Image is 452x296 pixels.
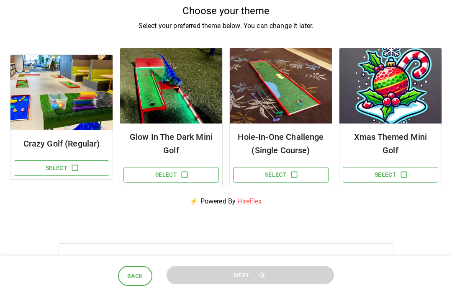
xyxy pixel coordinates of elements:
[120,48,222,124] img: Package
[180,186,272,216] p: ⚡ Powered By
[17,137,106,150] h6: Crazy Golf (Regular)
[343,167,438,183] button: Select
[339,48,442,124] img: Package
[127,130,216,157] h6: Glow In The Dark Mini Golf
[233,167,329,183] button: Select
[118,266,152,286] button: Back
[14,160,109,176] button: Select
[167,266,334,285] button: Next
[234,270,250,281] span: Next
[201,254,251,267] h5: Need help?
[237,197,262,205] a: HireFlex
[10,4,442,18] h5: Choose your theme
[236,130,325,157] h6: Hole-In-One Challenge (Single Course)
[127,271,143,281] span: Back
[10,21,442,31] p: Select your preferred theme below. You can change it later.
[123,167,219,183] button: Select
[346,130,435,157] h6: Xmas Themed Mini Golf
[10,55,113,130] img: Package
[230,48,332,124] img: Package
